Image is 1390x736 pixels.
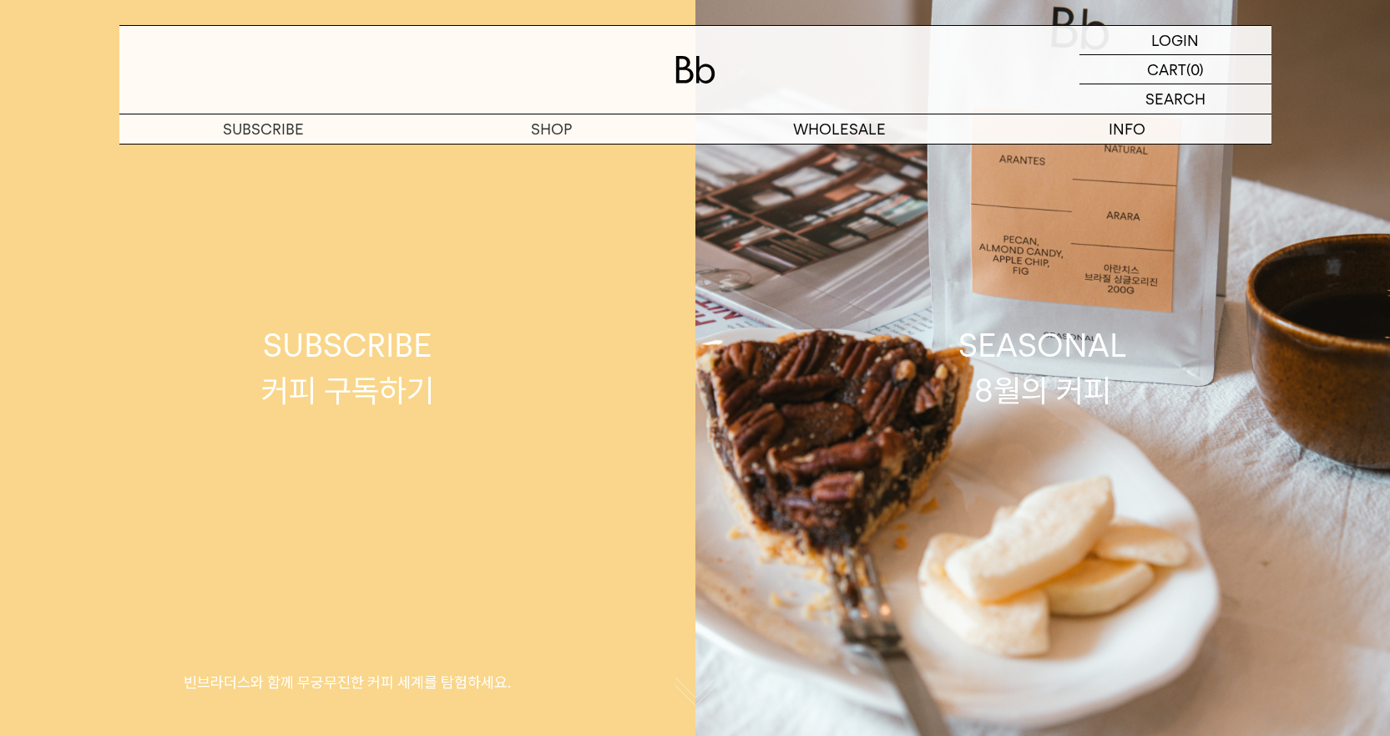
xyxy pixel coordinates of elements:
p: (0) [1186,55,1204,84]
div: SUBSCRIBE 커피 구독하기 [261,323,434,412]
a: LOGIN [1079,26,1271,55]
p: INFO [983,114,1271,144]
p: WHOLESALE [695,114,983,144]
a: SUBSCRIBE [119,114,407,144]
p: CART [1147,55,1186,84]
a: SHOP [407,114,695,144]
p: SEARCH [1145,84,1206,114]
a: CART (0) [1079,55,1271,84]
img: 로고 [675,56,715,84]
p: LOGIN [1151,26,1199,54]
div: SEASONAL 8월의 커피 [958,323,1127,412]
